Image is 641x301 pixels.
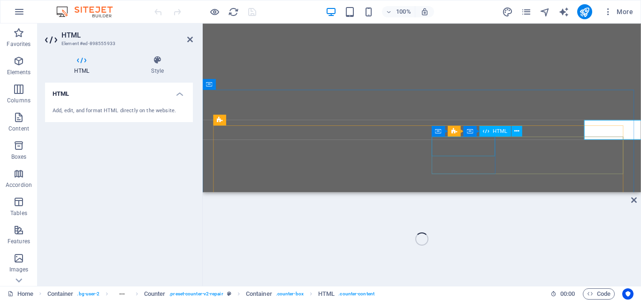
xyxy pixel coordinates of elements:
i: Design (Ctrl+Alt+Y) [502,7,513,17]
button: 100% [382,6,415,17]
span: Code [587,288,610,300]
p: Elements [7,69,31,76]
span: HTML [493,128,507,133]
span: Click to select. Double-click to edit [318,288,335,300]
button: publish [577,4,592,19]
i: Reload page [228,7,239,17]
span: Click to select. Double-click to edit [144,288,166,300]
a: Click to cancel selection. Double-click to open Pages [8,288,33,300]
p: Accordion [6,181,32,189]
span: Click to select. Double-click to edit [47,288,74,300]
span: Click to select. Double-click to edit [246,288,272,300]
span: . counter-box [276,288,304,300]
i: On resize automatically adjust zoom level to fit chosen device. [420,8,429,16]
p: Tables [10,209,27,217]
p: Columns [7,97,31,104]
i: Publish [579,7,590,17]
span: . bg-user-2 [77,288,99,300]
button: Code [583,288,615,300]
button: reload [228,6,239,17]
iframe: To enrich screen reader interactions, please activate Accessibility in Grammarly extension settings [203,23,641,192]
nav: breadcrumb [47,288,374,300]
button: pages [521,6,532,17]
h4: HTML [45,83,193,100]
span: . counter-content [338,288,374,300]
h6: Session time [550,288,575,300]
p: Images [9,266,29,273]
button: Click here to leave preview mode and continue editing [209,6,220,17]
button: text_generator [558,6,570,17]
button: navigator [540,6,551,17]
span: : [567,290,568,297]
i: This element is a customizable preset [227,291,231,296]
p: Favorites [7,40,31,48]
span: More [603,7,633,16]
button: design [502,6,513,17]
p: Boxes [11,153,27,161]
span: . preset-counter-v2-repair [169,288,223,300]
h3: Element #ed-898555933 [61,39,174,48]
h6: 100% [396,6,411,17]
i: AI Writer [558,7,569,17]
h4: HTML [45,55,122,75]
p: Features [8,238,30,245]
img: Editor Logo [54,6,124,17]
h2: HTML [61,31,193,39]
h4: Style [122,55,193,75]
p: Content [8,125,29,132]
button: Usercentrics [622,288,633,300]
div: Add, edit, and format HTML directly on the website. [53,107,185,115]
span: 00 00 [560,288,575,300]
button: More [600,4,637,19]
